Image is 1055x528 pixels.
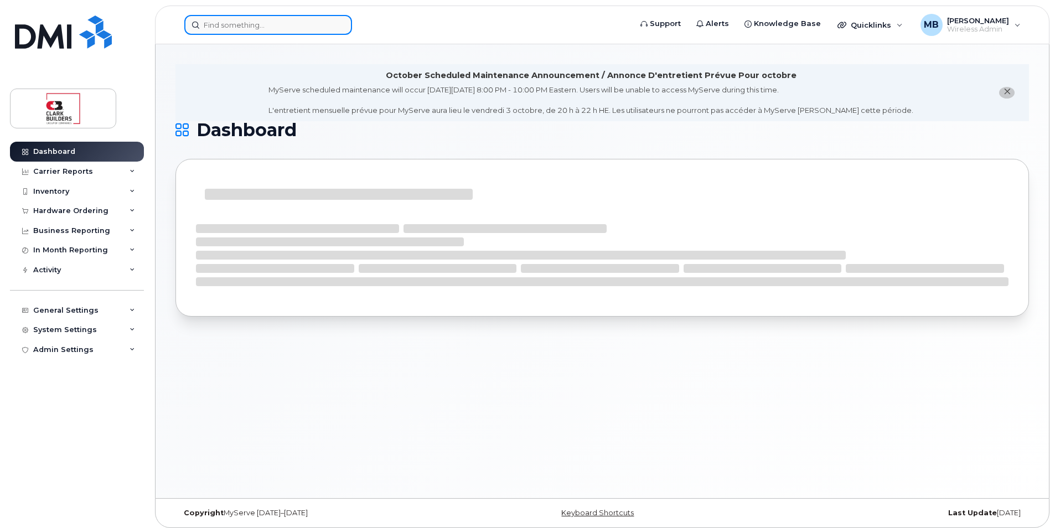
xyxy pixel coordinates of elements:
[386,70,797,81] div: October Scheduled Maintenance Announcement / Annonce D'entretient Prévue Pour octobre
[999,87,1015,99] button: close notification
[196,122,297,138] span: Dashboard
[184,509,224,517] strong: Copyright
[948,509,997,517] strong: Last Update
[561,509,634,517] a: Keyboard Shortcuts
[175,509,460,517] div: MyServe [DATE]–[DATE]
[268,85,913,116] div: MyServe scheduled maintenance will occur [DATE][DATE] 8:00 PM - 10:00 PM Eastern. Users will be u...
[744,509,1029,517] div: [DATE]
